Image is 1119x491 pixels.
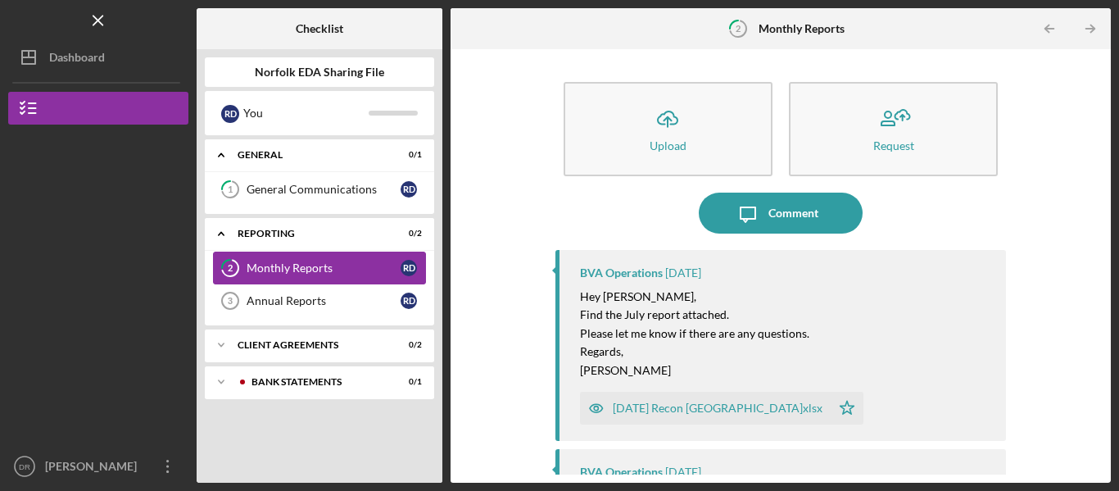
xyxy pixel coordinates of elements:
[789,82,998,176] button: Request
[650,139,686,152] div: Upload
[19,462,30,471] text: DR
[580,344,623,358] mark: Regards,
[255,66,384,79] b: Norfolk EDA Sharing File
[613,402,822,415] div: [DATE] Recon [GEOGRAPHIC_DATA]xlsx
[247,183,401,196] div: General Communications
[580,307,729,321] mark: Find the July report attached.
[296,22,343,35] b: Checklist
[221,105,239,123] div: R D
[228,263,233,274] tspan: 2
[238,340,381,350] div: Client Agreements
[228,184,233,195] tspan: 1
[736,23,741,34] tspan: 2
[49,41,105,78] div: Dashboard
[401,181,417,198] div: R D
[247,294,401,307] div: Annual Reports
[699,193,863,234] button: Comment
[238,150,381,160] div: General
[768,193,818,234] div: Comment
[401,293,417,309] div: R D
[8,450,188,483] button: DR[PERSON_NAME]
[392,340,422,350] div: 0 / 2
[392,377,422,387] div: 0 / 1
[251,377,381,387] div: Bank Statements
[580,466,663,479] div: BVA Operations
[580,363,671,377] mark: [PERSON_NAME]
[243,99,369,127] div: You
[665,266,701,280] time: 2025-08-06 20:20
[213,252,426,284] a: 2Monthly ReportsRD
[759,22,845,35] b: Monthly Reports
[247,261,401,275] div: Monthly Reports
[213,173,426,206] a: 1General CommunicationsRD
[8,41,188,74] button: Dashboard
[580,289,696,303] mark: Hey [PERSON_NAME],
[228,296,233,306] tspan: 3
[213,284,426,317] a: 3Annual ReportsRD
[580,392,863,425] button: [DATE] Recon [GEOGRAPHIC_DATA]xlsx
[873,139,914,152] div: Request
[238,229,381,239] div: Reporting
[401,260,417,276] div: R D
[392,229,422,239] div: 0 / 2
[580,266,663,280] div: BVA Operations
[41,450,147,487] div: [PERSON_NAME]
[392,150,422,160] div: 0 / 1
[564,82,772,176] button: Upload
[580,326,809,340] mark: Please let me know if there are any questions.
[665,466,701,479] time: 2025-07-10 20:24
